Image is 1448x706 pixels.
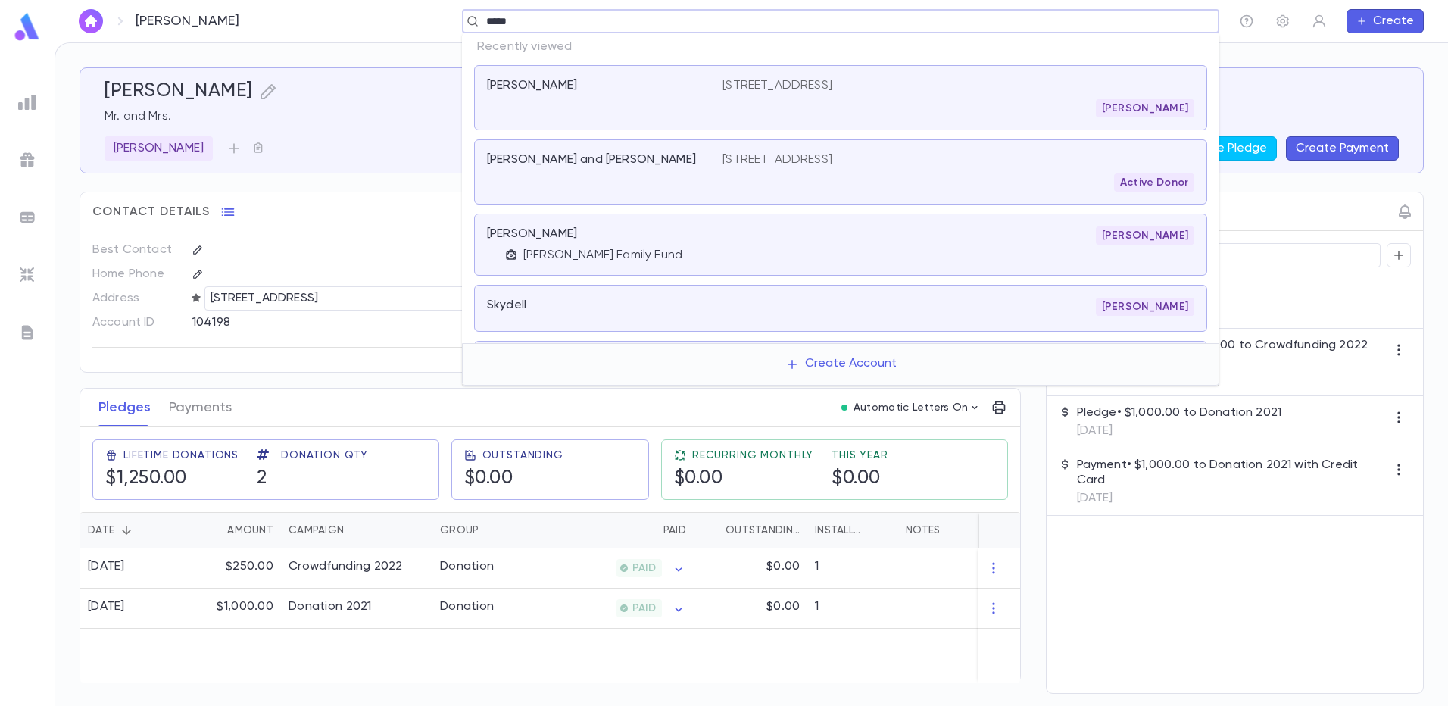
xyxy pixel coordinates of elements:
button: Sort [701,518,726,542]
div: Date [88,512,114,548]
span: [PERSON_NAME] [1096,230,1194,242]
div: [DATE] [88,599,125,614]
div: Donation [440,599,494,614]
button: Automatic Letters On [835,397,987,418]
p: [PERSON_NAME] [136,13,239,30]
p: $0.00 [766,599,800,614]
p: [STREET_ADDRESS] [211,289,319,308]
span: Active Donor [1114,176,1194,189]
div: Paid [546,512,694,548]
p: [PERSON_NAME] and [PERSON_NAME] [487,152,696,167]
span: Outstanding [482,449,563,461]
img: home_white.a664292cf8c1dea59945f0da9f25487c.svg [82,15,100,27]
div: Donation [440,559,494,574]
div: [PERSON_NAME] [105,136,213,161]
button: Payments [169,389,232,426]
p: $0.00 [766,559,800,574]
span: Contact Details [92,205,210,220]
img: logo [12,12,42,42]
p: [PERSON_NAME] [487,226,577,242]
p: [PERSON_NAME] [487,78,577,93]
span: PAID [626,562,662,574]
div: $1,000.00 [183,589,281,629]
div: Amount [227,512,273,548]
p: [PERSON_NAME] [114,141,204,156]
h5: 2 [257,467,267,490]
button: Sort [203,518,227,542]
p: Home Phone [92,262,179,286]
p: Recently viewed [462,33,1219,61]
p: Automatic Letters On [854,401,969,414]
div: Installments [807,512,898,548]
p: [PERSON_NAME] Family Fund [523,248,682,263]
p: Account ID [92,311,179,335]
span: Recurring Monthly [692,449,813,461]
p: [STREET_ADDRESS] [722,78,832,93]
div: [DATE] [88,559,125,574]
button: Create [1347,9,1424,33]
img: letters_grey.7941b92b52307dd3b8a917253454ce1c.svg [18,323,36,342]
p: Skydell [487,298,526,313]
h5: $1,250.00 [105,467,187,490]
button: Sort [866,518,891,542]
div: Date [80,512,183,548]
div: Crowdfunding 2022 [289,559,403,574]
div: $250.00 [183,548,281,589]
p: [DATE] [1077,423,1281,439]
h5: $0.00 [674,467,723,490]
div: Outstanding [726,512,800,548]
div: Notes [898,512,1088,548]
div: Group [440,512,479,548]
span: PAID [626,602,662,614]
div: Group [432,512,546,548]
div: Campaign [289,512,344,548]
button: Pledges [98,389,151,426]
button: Create Payment [1286,136,1399,161]
p: [DATE] [1077,371,1387,386]
div: 1 [807,589,898,629]
span: This Year [832,449,888,461]
button: Sort [344,518,368,542]
div: Amount [183,512,281,548]
p: [STREET_ADDRESS] [722,152,832,167]
div: Outstanding [694,512,807,548]
p: [DATE] [1077,491,1387,506]
button: Create Account [773,350,909,379]
p: Pledge • $1,000.00 to Donation 2021 [1077,405,1281,420]
p: Payment • $1,000.00 to Donation 2021 with Credit Card [1077,458,1387,488]
button: Sort [479,518,503,542]
div: Paid [663,512,686,548]
span: Donation Qty [281,449,368,461]
img: batches_grey.339ca447c9d9533ef1741baa751efc33.svg [18,208,36,226]
button: Sort [114,518,139,542]
span: [PERSON_NAME] [1096,102,1194,114]
p: Pledge & Payment • $250.00 to Crowdfunding 2022 with Credit Card [1077,338,1387,368]
span: [PERSON_NAME] [1096,301,1194,313]
p: Address [92,286,179,311]
div: Installments [815,512,866,548]
div: Notes [906,512,940,548]
img: campaigns_grey.99e729a5f7ee94e3726e6486bddda8f1.svg [18,151,36,169]
h5: [PERSON_NAME] [105,80,253,103]
div: 104198 [192,311,455,333]
span: Lifetime Donations [123,449,239,461]
div: Campaign [281,512,432,548]
h5: $0.00 [832,467,881,490]
button: Sort [639,518,663,542]
img: imports_grey.530a8a0e642e233f2baf0ef88e8c9fcb.svg [18,266,36,284]
p: Mr. and Mrs. [105,109,1399,124]
img: reports_grey.c525e4749d1bce6a11f5fe2a8de1b229.svg [18,93,36,111]
h5: $0.00 [464,467,513,490]
div: 1 [807,548,898,589]
div: Donation 2021 [289,599,372,614]
button: Create Pledge [1174,136,1277,161]
p: Best Contact [92,238,179,262]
